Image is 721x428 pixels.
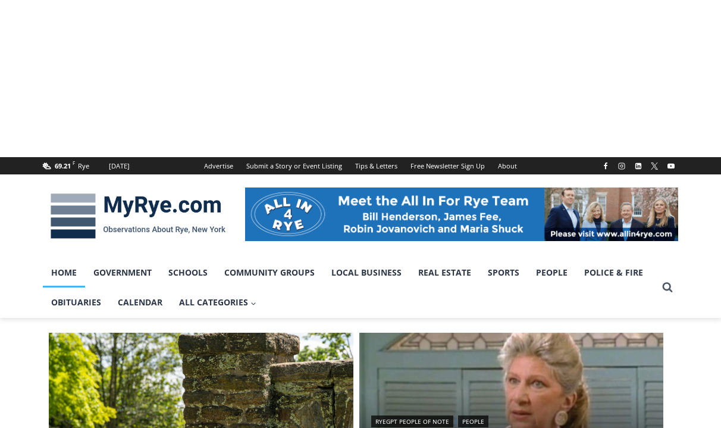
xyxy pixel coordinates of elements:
span: All Categories [179,296,256,309]
a: Police & Fire [576,258,651,288]
a: RyeGPT People of Note [371,415,453,427]
div: | [371,413,652,427]
img: All in for Rye [245,188,678,241]
a: Submit a Story or Event Listing [240,157,349,174]
a: People [458,415,488,427]
a: People [528,258,576,288]
a: Tips & Letters [349,157,404,174]
img: MyRye.com [43,185,233,247]
button: View Search Form [657,277,678,298]
a: Facebook [598,159,613,173]
a: Sports [479,258,528,288]
nav: Secondary Navigation [198,157,523,174]
a: Government [85,258,160,288]
a: Home [43,258,85,288]
a: Schools [160,258,216,288]
div: Rye [78,161,89,171]
a: Calendar [109,288,171,317]
span: F [73,160,75,166]
a: Obituaries [43,288,109,317]
a: Instagram [615,159,629,173]
a: Free Newsletter Sign Up [404,157,491,174]
a: All Categories [171,288,265,317]
a: Real Estate [410,258,479,288]
a: Advertise [198,157,240,174]
a: About [491,157,523,174]
span: 69.21 [55,161,71,170]
a: X [647,159,662,173]
a: Linkedin [631,159,645,173]
a: Local Business [323,258,410,288]
div: [DATE] [109,161,130,171]
nav: Primary Navigation [43,258,657,318]
a: YouTube [664,159,678,173]
a: Community Groups [216,258,323,288]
